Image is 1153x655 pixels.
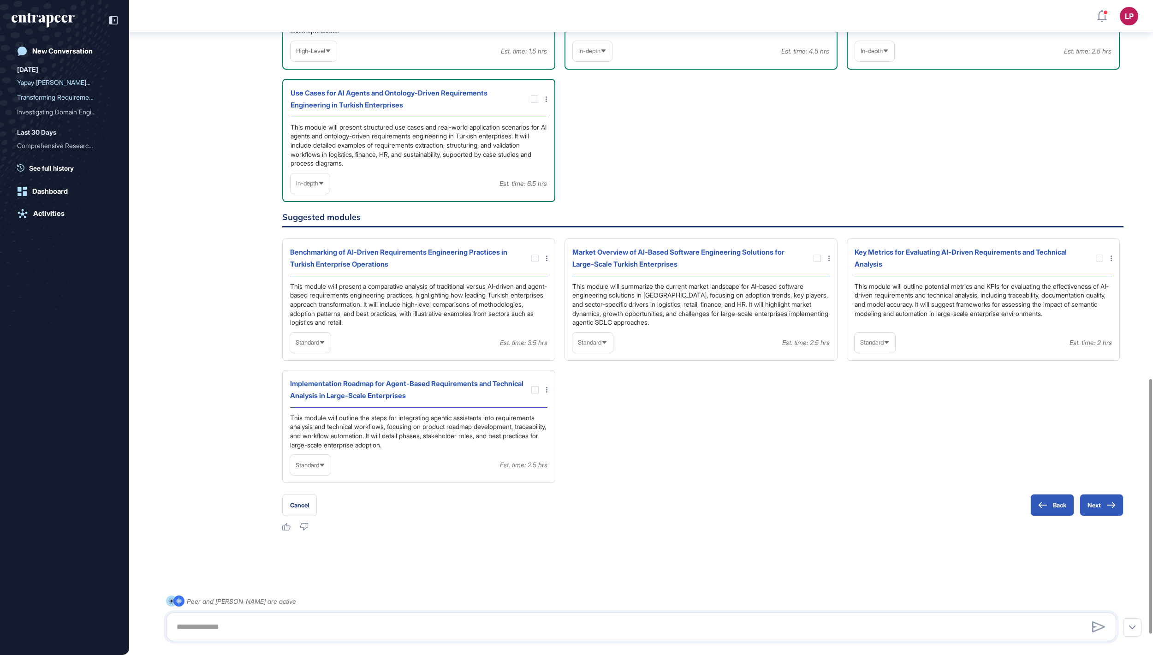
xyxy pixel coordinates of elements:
div: Transforming Requirements... [17,90,105,105]
a: See full history [17,163,118,173]
button: LP [1120,7,1138,25]
a: Dashboard [12,182,118,201]
div: Est. time: 2.5 hrs [500,459,547,471]
div: Market Overview of AI-Based Software Engineering Solutions for Large-Scale Turkish Enterprises [572,246,804,270]
span: In-depth [296,180,318,187]
div: Implementation Roadmap for Agent-Based Requirements and Technical Analysis in Large-Scale Enterpr... [290,378,524,402]
a: New Conversation [12,42,118,60]
h6: Suggested modules [282,213,1123,227]
div: Yapay [PERSON_NAME]... [17,75,105,90]
div: Activities [33,209,65,218]
div: Est. time: 3.5 hrs [500,337,547,349]
button: Next [1080,494,1123,516]
div: Key Metrics for Evaluating AI-Driven Requirements and Technical Analysis [855,246,1080,270]
div: Comprehensive Research Report on AI-Based Software Engineering (AI-SWE) and Its Current Trends [17,138,112,153]
div: This module will outline the steps for integrating agentic assistants into requirements analysis ... [290,413,547,449]
div: This module will present a comparative analysis of traditional versus AI-driven and agent-based r... [290,282,547,327]
span: Standard [296,339,319,346]
div: Est. time: 6.5 hrs [499,178,547,190]
span: In-depth [861,48,883,54]
div: This module will summarize the current market landscape for AI-based software engineering solutio... [572,282,830,327]
div: Investigating Domain Engi... [17,105,105,119]
div: Est. time: 4.5 hrs [781,45,829,57]
div: Est. time: 1.5 hrs [501,45,547,57]
span: Standard [860,339,884,346]
button: Back [1030,494,1074,516]
div: [DATE] [17,64,38,75]
div: Comprehensive Research Re... [17,138,105,153]
span: Standard [578,339,601,346]
div: Investigating Domain Engineering's Role in AI-Based Software Engineering and Its Impact on Agent-... [17,105,112,119]
div: Last 30 Days [17,127,56,138]
div: entrapeer-logo [12,13,75,28]
span: Standard [296,462,319,469]
div: Benchmarking of AI-Driven Requirements Engineering Practices in Turkish Enterprise Operations [290,246,522,270]
div: Transforming Requirements and Technical Analysis in AI-Based Software Engineering and Agent-Based... [17,90,112,105]
button: Cancel [282,494,317,516]
div: Use Cases for AI Agents and Ontology-Driven Requirements Engineering in Turkish Enterprises [291,87,521,111]
div: Est. time: 2 hrs [1070,337,1112,349]
span: In-depth [578,48,600,54]
div: Dashboard [32,187,68,196]
div: This module will outline potential metrics and KPIs for evaluating the effectiveness of AI-driven... [855,282,1112,327]
span: See full history [29,163,74,173]
div: Est. time: 2.5 hrs [1064,45,1111,57]
div: Est. time: 2.5 hrs [782,337,830,349]
div: This module will present structured use cases and real-world application scenarios for AI agents ... [291,123,547,168]
div: Yapay Zeka Tabanlı Yazılım Mühendisliği ve Ajan Tabanlı Yazılım Geliştirme Yaşam Döngüsü ile Gere... [17,75,112,90]
a: Activities [12,204,118,223]
span: High-Level [296,48,325,54]
div: New Conversation [32,47,93,55]
div: Peer and [PERSON_NAME] are active [187,595,296,607]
